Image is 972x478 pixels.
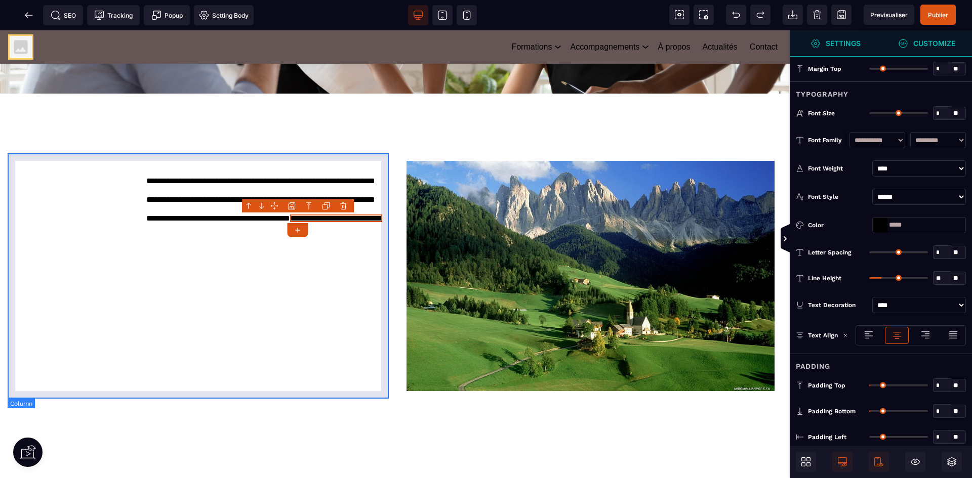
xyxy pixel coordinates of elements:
span: Padding Top [808,381,845,389]
span: Margin Top [808,65,841,73]
span: Screenshot [694,5,714,25]
span: Padding Left [808,433,846,441]
img: loading [843,333,848,338]
div: Color [808,220,868,230]
span: View components [669,5,690,25]
a: Contact [750,10,778,23]
span: Preview [864,5,914,25]
span: Open Layers [942,452,962,472]
span: Popup [151,10,183,20]
div: Font Style [808,192,868,202]
strong: Customize [913,39,955,47]
a: Formations [511,10,552,23]
span: SEO [51,10,76,20]
span: Open Style Manager [881,30,972,57]
a: À propos [658,10,690,23]
span: Open Blocks [796,452,816,472]
span: Font Size [808,109,835,117]
span: Publier [928,11,948,19]
span: Previsualiser [870,11,908,19]
div: Text Decoration [808,300,868,310]
strong: Settings [826,39,861,47]
span: Tracking [94,10,133,20]
a: Accompagnements [570,10,639,23]
img: 56eca4264eb68680381d68ae0fb151ee_media-02.jpg [407,131,775,360]
a: Actualités [702,10,737,23]
div: Typography [790,81,972,100]
span: Letter Spacing [808,248,852,256]
span: Padding Bottom [808,407,856,415]
span: Desktop Only [832,452,853,472]
span: Line Height [808,274,841,282]
span: Mobile Only [869,452,889,472]
span: Hide/Show Block [905,452,925,472]
div: Font Family [808,135,844,145]
span: Settings [790,30,881,57]
img: svg+xml;base64,PHN2ZyB4bWxucz0iaHR0cDovL3d3dy53My5vcmcvMjAwMC9zdmciIHdpZHRoPSIxMDAiIHZpZXdCb3g9Ij... [9,5,33,29]
p: Text Align [796,330,838,340]
div: Padding [790,354,972,372]
span: Setting Body [199,10,249,20]
div: Font Weight [808,163,868,173]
